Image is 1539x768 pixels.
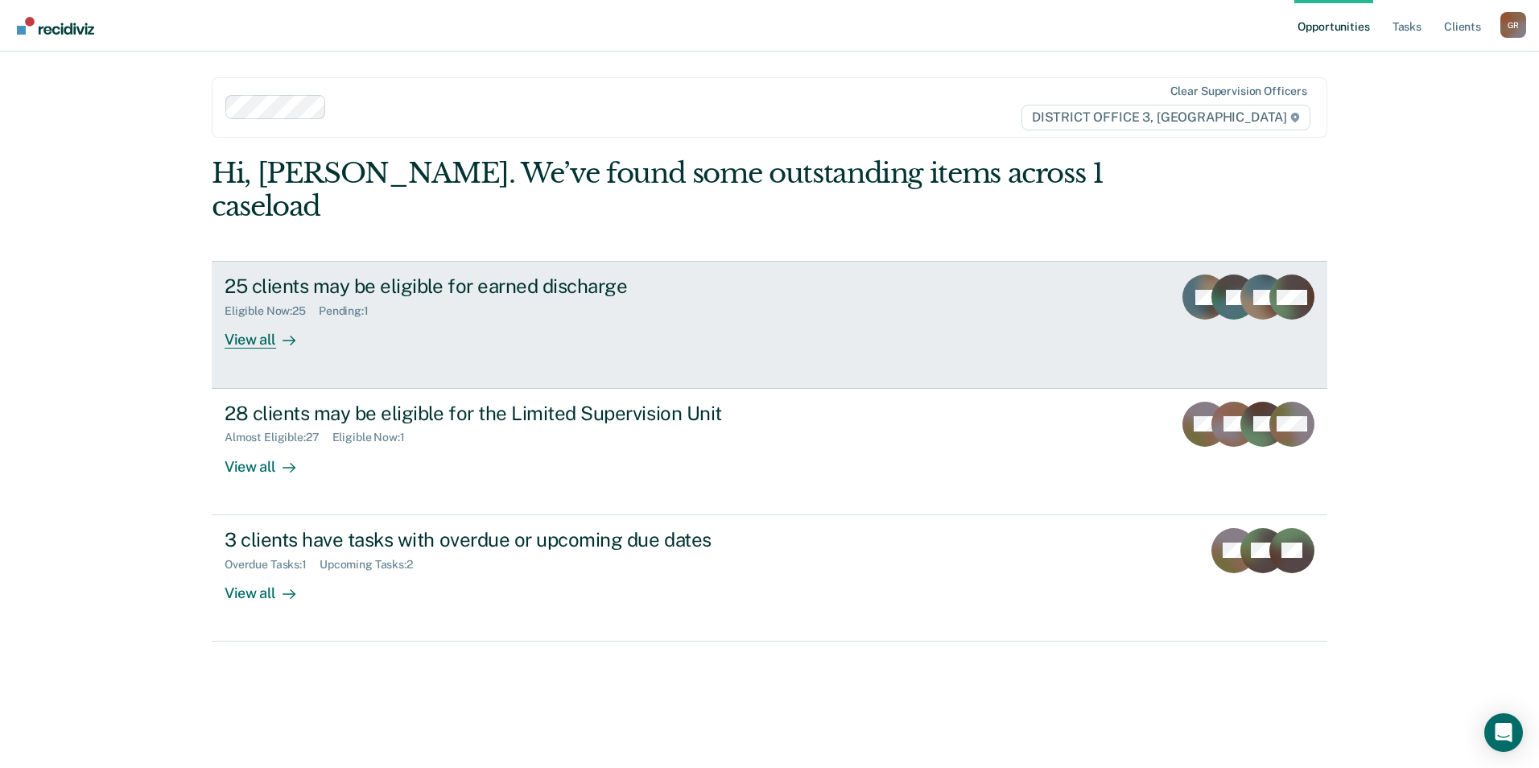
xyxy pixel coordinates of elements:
div: Hi, [PERSON_NAME]. We’ve found some outstanding items across 1 caseload [212,157,1104,223]
span: DISTRICT OFFICE 3, [GEOGRAPHIC_DATA] [1021,105,1310,130]
div: 25 clients may be eligible for earned discharge [225,275,790,298]
div: Almost Eligible : 27 [225,431,332,444]
div: G R [1500,12,1526,38]
div: Upcoming Tasks : 2 [320,558,426,572]
div: View all [225,444,315,476]
div: Eligible Now : 25 [225,304,319,318]
div: Eligible Now : 1 [332,431,418,444]
div: Clear supervision officers [1170,85,1307,98]
div: Open Intercom Messenger [1484,713,1523,752]
div: View all [225,571,315,602]
a: 28 clients may be eligible for the Limited Supervision UnitAlmost Eligible:27Eligible Now:1View all [212,389,1327,515]
div: Overdue Tasks : 1 [225,558,320,572]
div: View all [225,318,315,349]
img: Recidiviz [17,17,94,35]
a: 3 clients have tasks with overdue or upcoming due datesOverdue Tasks:1Upcoming Tasks:2View all [212,515,1327,642]
div: 28 clients may be eligible for the Limited Supervision Unit [225,402,790,425]
button: Profile dropdown button [1500,12,1526,38]
a: 25 clients may be eligible for earned dischargeEligible Now:25Pending:1View all [212,261,1327,388]
div: 3 clients have tasks with overdue or upcoming due dates [225,528,790,551]
div: Pending : 1 [319,304,382,318]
